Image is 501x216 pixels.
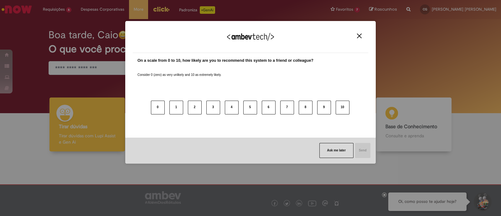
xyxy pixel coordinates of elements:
button: 10 [336,101,349,114]
button: 3 [206,101,220,114]
button: Ask me later [319,143,354,158]
button: 1 [169,101,183,114]
button: 4 [225,101,239,114]
button: 5 [243,101,257,114]
img: Logo Ambevtech [227,33,274,41]
button: 7 [280,101,294,114]
button: Close [355,33,364,39]
label: On a scale from 0 to 10, how likely are you to recommend this system to a friend or colleague? [137,58,313,64]
img: Close [357,34,362,38]
button: 6 [262,101,276,114]
button: 2 [188,101,202,114]
button: 0 [151,101,165,114]
label: Consider 0 (zero) as very unlikely and 10 as extremely likely. [137,65,221,77]
button: 9 [317,101,331,114]
button: 8 [299,101,312,114]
